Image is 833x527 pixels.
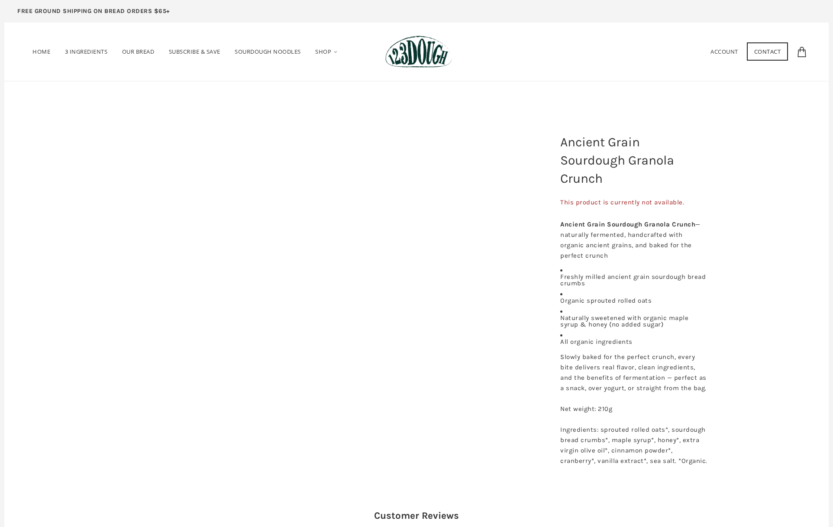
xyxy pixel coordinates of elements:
[164,509,669,523] h2: Customer Reviews
[560,273,706,287] span: Freshly milled ancient grain sourdough bread crumbs
[560,338,633,346] span: All organic ingredients
[560,194,707,210] div: This product is currently not available.
[747,42,788,61] a: Contact
[315,48,331,55] span: Shop
[17,6,170,16] p: FREE GROUND SHIPPING ON BREAD ORDERS $65+
[169,48,220,55] span: Subscribe & Save
[32,48,50,55] span: Home
[560,220,695,228] b: Ancient Grain Sourdough Granola Crunch
[116,36,161,68] a: Our Bread
[26,36,57,68] a: Home
[228,36,307,68] a: SOURDOUGH NOODLES
[4,4,183,23] a: FREE GROUND SHIPPING ON BREAD ORDERS $65+
[65,48,108,55] span: 3 Ingredients
[560,405,612,413] span: Net weight: 210g
[560,426,707,465] span: Ingredients: sprouted rolled oats*, sourdough bread crumbs*, maple syrup*, honey*, extra virgin o...
[560,353,707,392] span: Slowly baked for the perfect crunch, every bite delivers real flavor, clean ingredients, and the ...
[26,36,345,68] nav: Primary
[710,48,738,55] a: Account
[309,36,345,68] a: Shop
[48,125,526,385] a: Ancient Grain Sourdough Granola Crunch
[122,48,155,55] span: Our Bread
[235,48,301,55] span: SOURDOUGH NOODLES
[58,36,114,68] a: 3 Ingredients
[560,314,688,328] span: Naturally sweetened with organic maple syrup & honey (no added sugar)
[554,129,714,192] h1: Ancient Grain Sourdough Granola Crunch
[560,297,652,304] span: Organic sprouted rolled oats
[162,36,227,68] a: Subscribe & Save
[385,36,452,68] img: 123Dough Bakery
[560,219,707,261] p: — naturally fermented, handcrafted with organic ancient grains, and baked for the perfect crunch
